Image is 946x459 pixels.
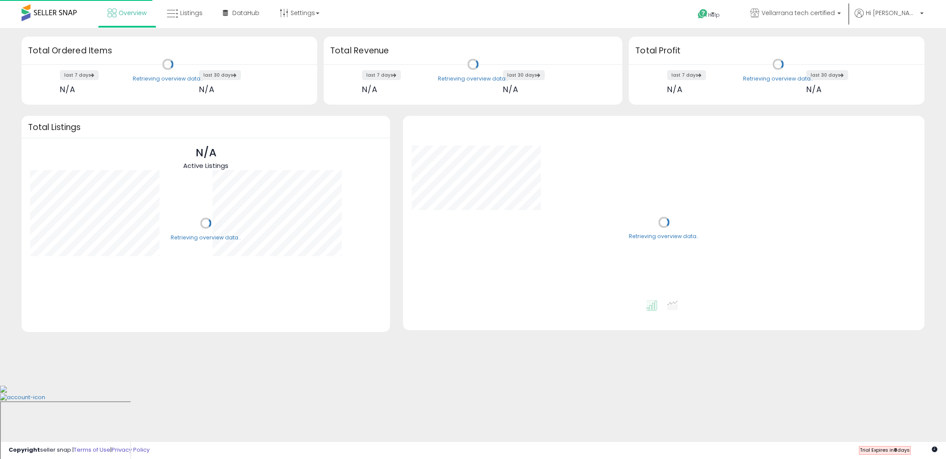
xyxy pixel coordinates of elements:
div: Retrieving overview data.. [133,75,203,83]
a: Hi [PERSON_NAME] [855,9,924,28]
span: Vellarrana tech certified [762,9,835,17]
span: Listings [180,9,203,17]
div: Retrieving overview data.. [438,75,508,83]
span: Help [708,11,720,19]
span: Overview [119,9,147,17]
span: DataHub [232,9,259,17]
span: Hi [PERSON_NAME] [866,9,918,17]
a: Help [691,2,737,28]
i: Get Help [697,9,708,19]
div: Retrieving overview data.. [629,233,699,241]
div: Retrieving overview data.. [171,234,241,242]
div: Retrieving overview data.. [743,75,813,83]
